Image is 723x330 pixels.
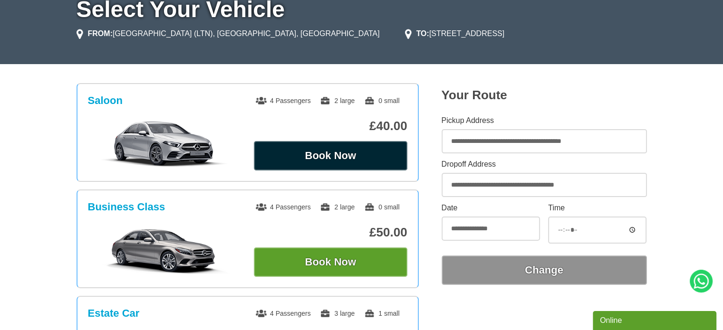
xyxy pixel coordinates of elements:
button: Book Now [254,247,407,277]
p: £40.00 [254,119,407,133]
button: Change [442,255,647,285]
img: Business Class [93,226,236,274]
li: [STREET_ADDRESS] [405,28,505,39]
li: [GEOGRAPHIC_DATA] (LTN), [GEOGRAPHIC_DATA], [GEOGRAPHIC_DATA] [77,28,380,39]
h3: Saloon [88,94,123,107]
strong: TO: [416,29,429,38]
label: Time [548,204,646,212]
h2: Your Route [442,88,647,103]
img: Saloon [93,120,236,168]
span: 4 Passengers [256,310,311,317]
h3: Estate Car [88,307,140,320]
h3: Business Class [88,201,165,213]
span: 3 large [320,310,355,317]
label: Date [442,204,540,212]
span: 0 small [364,203,399,211]
span: 0 small [364,97,399,104]
span: 2 large [320,203,355,211]
label: Pickup Address [442,117,647,124]
iframe: chat widget [593,309,718,330]
span: 4 Passengers [256,97,311,104]
p: £50.00 [254,225,407,240]
span: 4 Passengers [256,203,311,211]
span: 1 small [364,310,399,317]
strong: FROM: [88,29,113,38]
label: Dropoff Address [442,160,647,168]
button: Book Now [254,141,407,170]
span: 2 large [320,97,355,104]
